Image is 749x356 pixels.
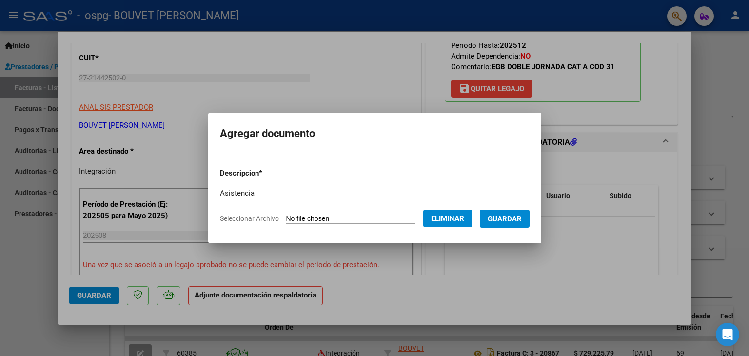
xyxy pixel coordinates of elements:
[480,210,530,228] button: Guardar
[220,124,530,143] h2: Agregar documento
[716,323,739,346] div: Open Intercom Messenger
[220,215,279,222] span: Seleccionar Archivo
[431,214,464,223] span: Eliminar
[488,215,522,223] span: Guardar
[423,210,472,227] button: Eliminar
[220,168,313,179] p: Descripcion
